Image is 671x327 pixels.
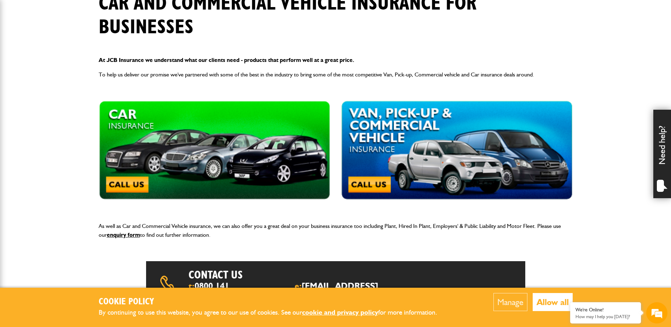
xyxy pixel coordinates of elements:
[9,128,129,212] textarea: Type your message and hit 'Enter'
[189,281,229,299] a: 0800 141 2877
[12,39,30,49] img: d_20077148190_company_1631870298795_20077148190
[302,308,378,316] a: cookie and privacy policy
[99,101,330,200] img: Car insurance
[99,222,573,240] p: As well as Car and Commercial Vehicle insurance, we can also offer you a great deal on your busin...
[96,218,128,228] em: Start Chat
[295,282,413,299] span: e:
[189,268,354,282] h2: Contact us
[37,40,119,49] div: Chat with us now
[116,4,133,21] div: Minimize live chat window
[575,314,636,319] p: How may I help you today?
[189,282,235,299] span: t:
[295,281,378,299] a: [EMAIL_ADDRESS][DOMAIN_NAME]
[99,70,573,79] p: To help us deliver our promise we've partnered with some of the best in the industry to bring som...
[341,101,573,200] img: Van insurance
[99,307,449,318] p: By continuing to use this website, you agree to our use of cookies. See our for more information.
[533,293,573,311] button: Allow all
[9,107,129,123] input: Enter your phone number
[9,65,129,81] input: Enter your last name
[107,231,140,238] a: enquiry form
[653,110,671,198] div: Need help?
[99,297,449,308] h2: Cookie Policy
[99,56,573,65] p: At JCB Insurance we understand what our clients need - products that perform well at a great price.
[493,293,527,311] button: Manage
[9,86,129,102] input: Enter your email address
[575,307,636,313] div: We're Online!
